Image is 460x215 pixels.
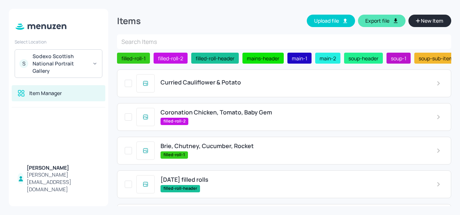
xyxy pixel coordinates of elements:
[118,54,148,62] span: filled-roll-1
[161,79,241,86] span: Curried Cauliflower & Potato
[161,152,188,158] span: filled-roll-1
[387,53,411,64] div: soup-1
[161,143,254,150] span: Brie, Chutney, Cucumber, Rocket
[358,15,406,27] button: Export file
[161,176,208,183] span: [DATE] filled rolls
[117,53,150,64] div: filled-roll-1
[287,53,312,64] div: main-1
[27,171,99,193] div: [PERSON_NAME][EMAIL_ADDRESS][DOMAIN_NAME]
[315,53,340,64] div: main-2
[191,53,239,64] div: filled-roll-header
[420,17,444,25] span: New Item
[15,39,102,45] div: Select Location
[307,15,355,27] button: Upload file
[154,53,188,64] div: filled-roll-2
[161,118,188,124] span: filled-roll-2
[317,54,339,62] span: main-2
[33,53,88,75] div: Sodexo Scottish National Portrait Gallery
[19,59,28,68] div: S
[346,54,381,62] span: soup-header
[388,54,409,62] span: soup-1
[344,53,383,64] div: soup-header
[27,164,99,171] div: [PERSON_NAME]
[244,54,282,62] span: mains-header
[29,90,62,97] div: Item Manager
[161,109,272,116] span: Coronation Chicken, Tomato, Baby Gem
[408,15,451,27] button: New Item
[155,54,186,62] span: filled-roll-2
[117,15,141,27] div: Items
[117,34,451,49] input: Search Items
[289,54,310,62] span: main-1
[161,185,200,192] span: filled-roll-header
[242,53,284,64] div: mains-header
[193,54,237,62] span: filled-roll-header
